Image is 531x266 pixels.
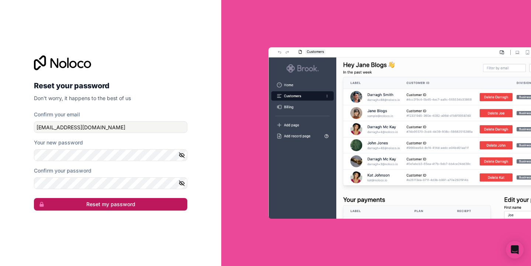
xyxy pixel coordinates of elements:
label: Confirm your email [34,111,80,118]
p: Don't worry, it happens to the best of us [34,95,187,102]
h2: Reset your password [34,79,187,92]
div: Open Intercom Messenger [506,241,524,259]
label: Confirm your password [34,167,91,174]
input: Password [34,149,187,161]
label: Your new password [34,139,83,146]
input: Email address [34,121,187,133]
input: Confirm password [34,177,187,189]
button: Reset my password [34,198,187,211]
